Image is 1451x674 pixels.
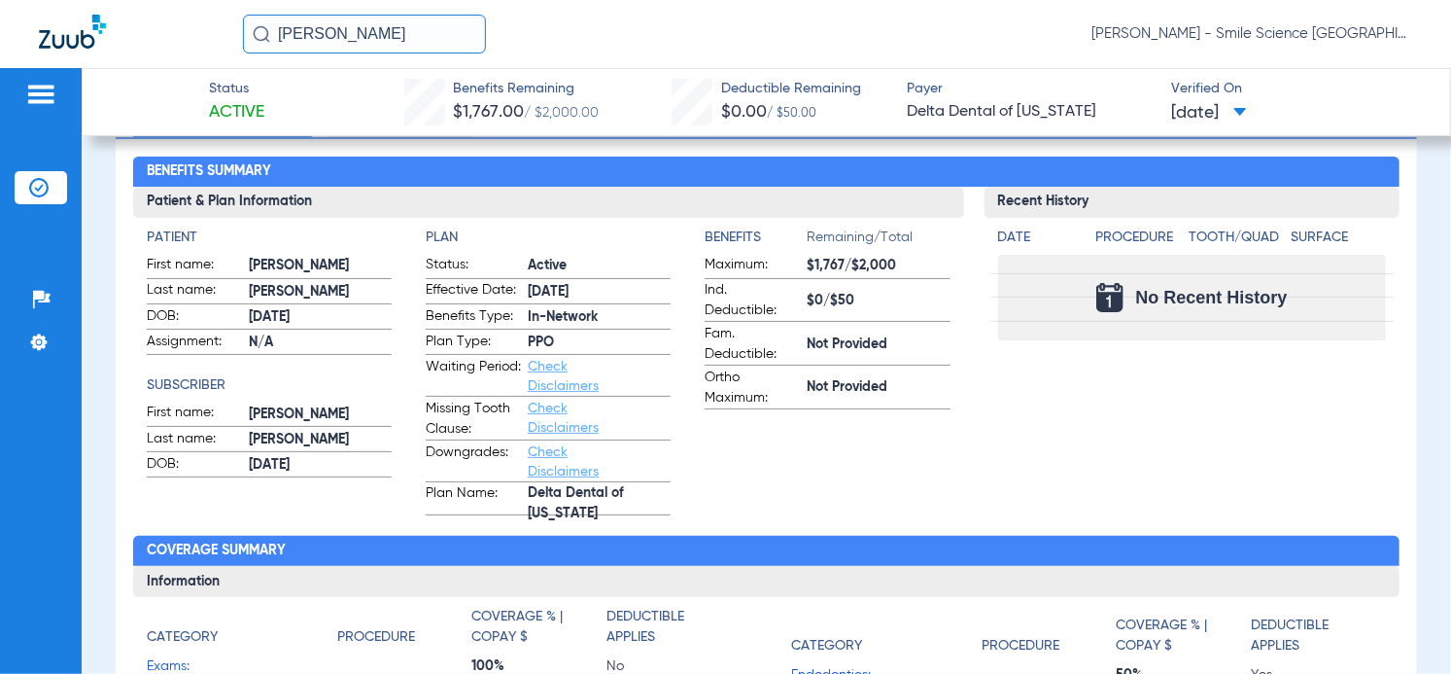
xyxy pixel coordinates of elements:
[791,636,862,656] h4: Category
[1252,616,1376,656] h4: Deductible Applies
[606,607,731,648] h4: Deductible Applies
[1135,288,1287,307] span: No Recent History
[982,636,1059,656] h4: Procedure
[25,83,56,106] img: hamburger-icon
[721,79,861,99] span: Deductible Remaining
[426,357,521,396] span: Waiting Period:
[807,291,950,311] span: $0/$50
[528,333,671,353] span: PPO
[998,228,1080,255] app-breakdown-title: Date
[807,335,950,355] span: Not Provided
[705,324,800,365] span: Fam. Deductible:
[705,280,800,321] span: Ind. Deductible:
[249,430,392,450] span: [PERSON_NAME]
[243,15,486,53] input: Search for patients
[528,256,671,276] span: Active
[1096,283,1123,312] img: Calendar
[705,228,807,248] h4: Benefits
[426,399,521,440] span: Missing Tooth Clause:
[705,228,807,255] app-breakdown-title: Benefits
[337,607,472,655] app-breakdown-title: Procedure
[426,443,521,481] span: Downgrades:
[147,280,242,303] span: Last name:
[1189,228,1284,248] h4: Tooth/Quad
[528,494,671,514] span: Delta Dental of [US_STATE]
[807,377,950,398] span: Not Provided
[147,454,242,478] span: DOB:
[807,256,950,276] span: $1,767/$2,000
[907,79,1155,99] span: Payer
[471,607,606,655] app-breakdown-title: Coverage % | Copay $
[528,282,671,302] span: [DATE]
[426,255,521,278] span: Status:
[147,627,218,648] h4: Category
[1096,228,1182,248] h4: Procedure
[147,429,242,452] span: Last name:
[209,100,264,124] span: Active
[133,536,1400,567] h2: Coverage Summary
[147,306,242,330] span: DOB:
[1117,616,1241,656] h4: Coverage % | Copay $
[998,228,1080,248] h4: Date
[147,255,242,278] span: First name:
[426,306,521,330] span: Benefits Type:
[426,332,521,355] span: Plan Type:
[147,403,242,426] span: First name:
[133,157,1400,188] h2: Benefits Summary
[1252,607,1387,663] app-breakdown-title: Deductible Applies
[721,103,767,121] span: $0.00
[767,108,816,120] span: / $50.00
[791,607,982,663] app-breakdown-title: Category
[249,307,392,328] span: [DATE]
[606,607,742,655] app-breakdown-title: Deductible Applies
[528,307,671,328] span: In-Network
[454,79,600,99] span: Benefits Remaining
[209,79,264,99] span: Status
[249,333,392,353] span: N/A
[528,360,599,393] a: Check Disclaimers
[528,402,599,435] a: Check Disclaimers
[249,455,392,476] span: [DATE]
[705,368,800,408] span: Ortho Maximum:
[1291,228,1386,255] app-breakdown-title: Surface
[525,106,600,120] span: / $2,000.00
[133,187,964,218] h3: Patient & Plan Information
[982,607,1117,663] app-breakdown-title: Procedure
[1291,228,1386,248] h4: Surface
[147,228,392,248] h4: Patient
[1189,228,1284,255] app-breakdown-title: Tooth/Quad
[249,256,392,276] span: [PERSON_NAME]
[39,15,106,49] img: Zuub Logo
[337,627,415,648] h4: Procedure
[147,607,337,655] app-breakdown-title: Category
[985,187,1400,218] h3: Recent History
[426,228,671,248] h4: Plan
[147,375,392,396] h4: Subscriber
[426,483,521,514] span: Plan Name:
[249,405,392,425] span: [PERSON_NAME]
[454,103,525,121] span: $1,767.00
[1091,24,1412,44] span: [PERSON_NAME] - Smile Science [GEOGRAPHIC_DATA]
[147,332,242,355] span: Assignment:
[528,445,599,479] a: Check Disclaimers
[807,228,950,255] span: Remaining/Total
[253,25,270,43] img: Search Icon
[1096,228,1182,255] app-breakdown-title: Procedure
[426,280,521,303] span: Effective Date:
[907,100,1155,124] span: Delta Dental of [US_STATE]
[133,566,1400,597] h3: Information
[1172,101,1247,125] span: [DATE]
[249,282,392,302] span: [PERSON_NAME]
[1117,607,1252,663] app-breakdown-title: Coverage % | Copay $
[1354,581,1451,674] iframe: Chat Widget
[705,255,800,278] span: Maximum:
[471,607,596,648] h4: Coverage % | Copay $
[1172,79,1420,99] span: Verified On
